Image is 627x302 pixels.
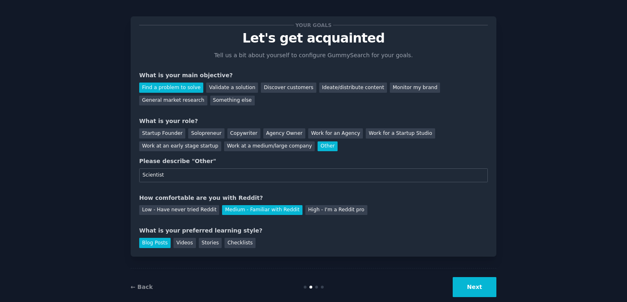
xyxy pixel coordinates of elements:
div: Checklists [225,238,256,248]
input: Your role [139,168,488,182]
div: Ideate/distribute content [319,83,387,93]
div: Discover customers [261,83,316,93]
div: Please describe "Other" [139,157,488,166]
div: High - I'm a Reddit pro [305,205,367,215]
button: Next [453,277,496,297]
div: General market research [139,96,207,106]
p: Let's get acquainted [139,31,488,45]
span: Your goals [294,21,333,29]
div: Other [318,141,338,152]
div: What is your preferred learning style? [139,226,488,235]
div: Copywriter [227,128,260,139]
div: Stories [199,238,222,248]
div: Monitor my brand [390,83,440,93]
div: Something else [210,96,255,106]
div: How comfortable are you with Reddit? [139,194,488,202]
div: Blog Posts [139,238,171,248]
div: Work for an Agency [308,128,363,139]
div: What is your main objective? [139,71,488,80]
div: Low - Have never tried Reddit [139,205,219,215]
div: Solopreneur [188,128,224,139]
div: Medium - Familiar with Reddit [222,205,302,215]
div: Find a problem to solve [139,83,203,93]
div: Videos [173,238,196,248]
div: What is your role? [139,117,488,125]
div: Work for a Startup Studio [366,128,435,139]
div: Startup Founder [139,128,185,139]
div: Work at an early stage startup [139,141,221,152]
div: Work at a medium/large company [224,141,315,152]
a: ← Back [131,284,153,290]
div: Validate a solution [206,83,258,93]
div: Agency Owner [263,128,305,139]
p: Tell us a bit about yourself to configure GummySearch for your goals. [211,51,416,60]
